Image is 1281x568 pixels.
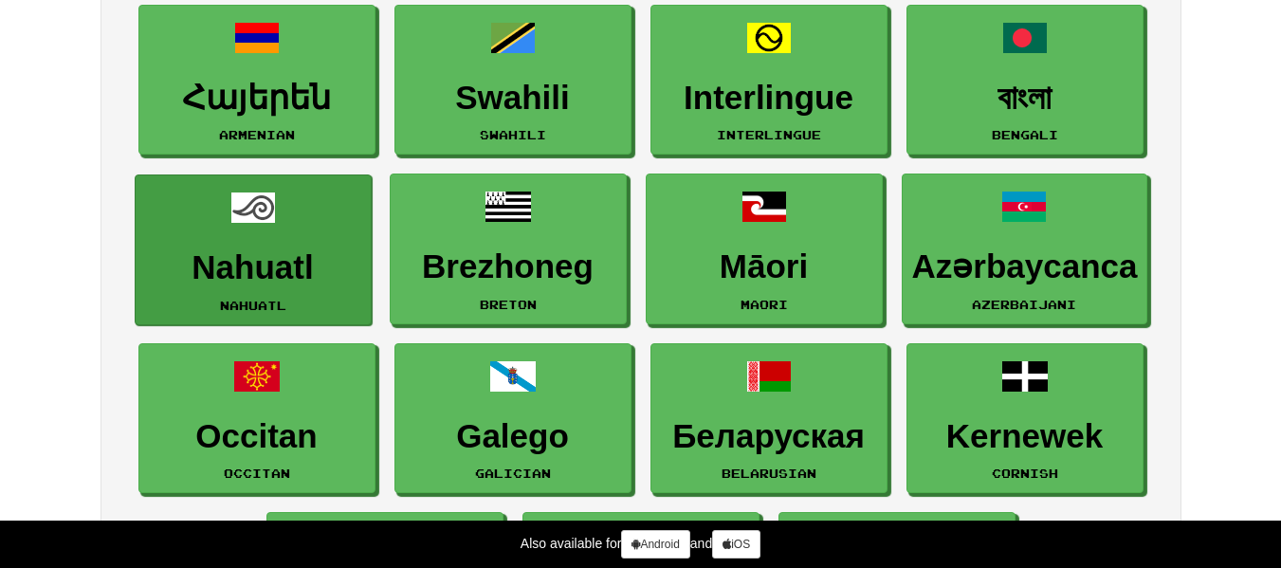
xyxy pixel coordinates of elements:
[480,128,546,141] small: Swahili
[621,530,689,559] a: Android
[902,174,1148,324] a: AzərbaycancaAzerbaijani
[917,80,1133,117] h3: বাংলা
[405,418,621,455] h3: Galego
[992,128,1058,141] small: Bengali
[717,128,821,141] small: Interlingue
[224,467,290,480] small: Occitan
[992,467,1058,480] small: Cornish
[400,248,616,285] h3: Brezhoneg
[906,343,1144,494] a: KernewekCornish
[220,299,286,312] small: Nahuatl
[475,467,551,480] small: Galician
[656,248,872,285] h3: Māori
[741,298,788,311] small: Maori
[650,5,888,156] a: InterlingueInterlingue
[712,530,760,559] a: iOS
[135,174,372,325] a: NahuatlNahuatl
[138,343,375,494] a: OccitanOccitan
[972,298,1076,311] small: Azerbaijani
[661,418,877,455] h3: Беларуская
[906,5,1144,156] a: বাংলাBengali
[138,5,375,156] a: ՀայերենArmenian
[390,174,627,324] a: BrezhonegBreton
[145,249,361,286] h3: Nahuatl
[646,174,883,324] a: MāoriMaori
[405,80,621,117] h3: Swahili
[149,418,365,455] h3: Occitan
[650,343,888,494] a: БеларускаяBelarusian
[722,467,816,480] small: Belarusian
[912,248,1138,285] h3: Azərbaycanca
[394,343,631,494] a: GalegoGalician
[661,80,877,117] h3: Interlingue
[149,80,365,117] h3: Հայերեն
[480,298,537,311] small: Breton
[219,128,295,141] small: Armenian
[394,5,631,156] a: SwahiliSwahili
[917,418,1133,455] h3: Kernewek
